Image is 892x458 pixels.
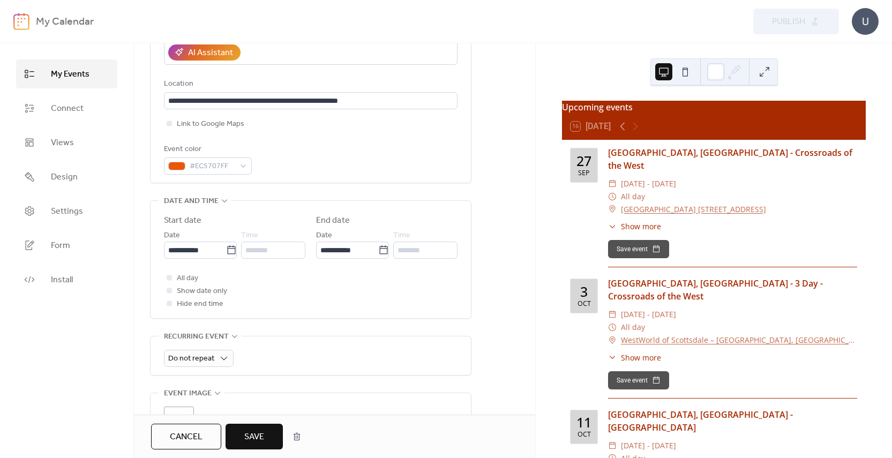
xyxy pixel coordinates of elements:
button: Save event [608,240,669,258]
button: Save [226,424,283,449]
span: Time [241,229,258,242]
div: ​ [608,308,617,321]
span: Form [51,239,70,252]
div: Upcoming events [562,101,866,114]
span: Do not repeat [168,351,214,366]
span: Save [244,431,264,444]
span: Design [51,171,78,184]
span: Show more [621,221,661,232]
span: Date and time [164,195,219,208]
span: Event image [164,387,212,400]
span: [DATE] - [DATE] [621,439,676,452]
a: [GEOGRAPHIC_DATA] [STREET_ADDRESS] [621,203,766,216]
span: Recurring event [164,331,229,343]
span: Views [51,137,74,149]
div: End date [316,214,350,227]
a: WestWorld of Scottsdale – [GEOGRAPHIC_DATA], [GEOGRAPHIC_DATA], [STREET_ADDRESS] [621,334,857,347]
div: ​ [608,203,617,216]
div: 3 [580,285,588,298]
div: ​ [608,221,617,232]
span: [DATE] - [DATE] [621,308,676,321]
div: [GEOGRAPHIC_DATA], [GEOGRAPHIC_DATA] - Crossroads of the West [608,146,857,172]
span: All day [177,272,198,285]
button: AI Assistant [168,44,241,61]
a: Install [16,265,117,294]
a: Design [16,162,117,191]
div: ​ [608,177,617,190]
a: Settings [16,197,117,226]
span: Settings [51,205,83,218]
a: My Events [16,59,117,88]
button: Cancel [151,424,221,449]
div: ​ [608,334,617,347]
div: 11 [576,416,591,429]
a: Connect [16,94,117,123]
div: ​ [608,321,617,334]
a: Form [16,231,117,260]
div: 27 [576,154,591,168]
span: Show more [621,352,661,363]
div: ​ [608,352,617,363]
div: Oct [578,431,591,438]
span: #EC5707FF [190,160,235,173]
button: Save event [608,371,669,389]
span: Date [316,229,332,242]
div: ​ [608,190,617,203]
div: Event color [164,143,250,156]
div: Sep [578,170,590,177]
div: U [852,8,879,35]
span: All day [621,321,645,334]
span: Install [51,274,73,287]
span: Show date only [177,285,227,298]
a: Views [16,128,117,157]
div: Oct [578,301,591,307]
span: Hide end time [177,298,223,311]
div: AI Assistant [188,47,233,59]
span: [DATE] - [DATE] [621,177,676,190]
span: Date [164,229,180,242]
div: Location [164,78,455,91]
b: My Calendar [36,12,94,32]
div: [GEOGRAPHIC_DATA], [GEOGRAPHIC_DATA] - [GEOGRAPHIC_DATA] [608,408,857,434]
span: Link to Google Maps [177,118,244,131]
button: ​Show more [608,221,661,232]
div: [GEOGRAPHIC_DATA], [GEOGRAPHIC_DATA] - 3 Day - Crossroads of the West [608,277,857,303]
span: My Events [51,68,89,81]
span: Connect [51,102,84,115]
div: ; [164,407,194,437]
span: All day [621,190,645,203]
span: Cancel [170,431,203,444]
img: logo [13,13,29,30]
div: ​ [608,439,617,452]
button: ​Show more [608,352,661,363]
span: Time [393,229,410,242]
div: Start date [164,214,201,227]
